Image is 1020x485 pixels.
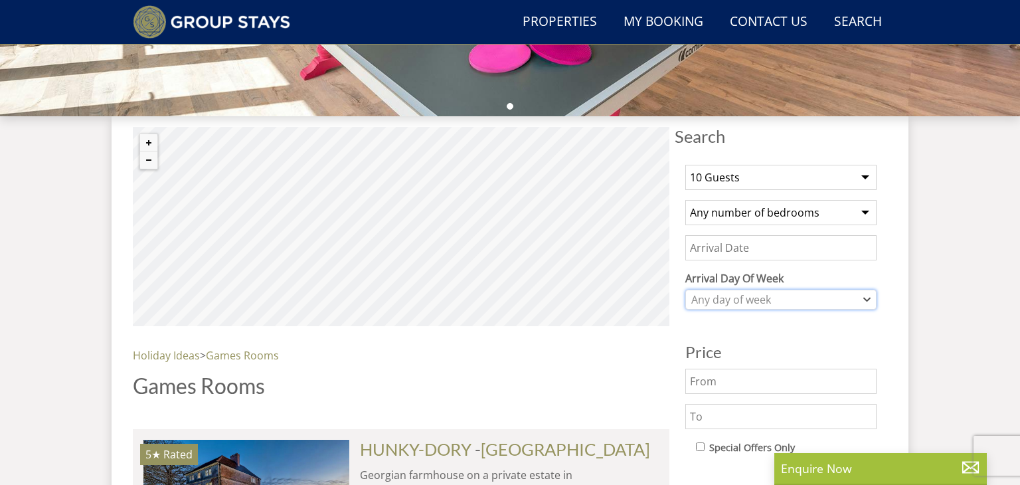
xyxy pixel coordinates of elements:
[206,348,279,363] a: Games Rooms
[133,348,200,363] a: Holiday Ideas
[133,374,669,397] h1: Games Rooms
[709,440,795,455] label: Special Offers Only
[163,447,193,462] span: Rated
[829,7,887,37] a: Search
[475,439,650,459] span: -
[675,127,887,145] span: Search
[517,7,602,37] a: Properties
[685,235,877,260] input: Arrival Date
[685,343,877,361] h3: Price
[685,369,877,394] input: From
[781,460,980,477] p: Enquire Now
[133,127,669,326] canvas: Map
[140,134,157,151] button: Zoom in
[481,439,650,459] a: [GEOGRAPHIC_DATA]
[685,404,877,429] input: To
[618,7,709,37] a: My Booking
[724,7,813,37] a: Contact Us
[133,5,290,39] img: Group Stays
[685,290,877,310] div: Combobox
[140,151,157,169] button: Zoom out
[685,270,877,286] label: Arrival Day Of Week
[145,447,161,462] span: HUNKY-DORY has a 5 star rating under the Quality in Tourism Scheme
[360,439,471,459] a: HUNKY-DORY
[200,348,206,363] span: >
[688,292,860,307] div: Any day of week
